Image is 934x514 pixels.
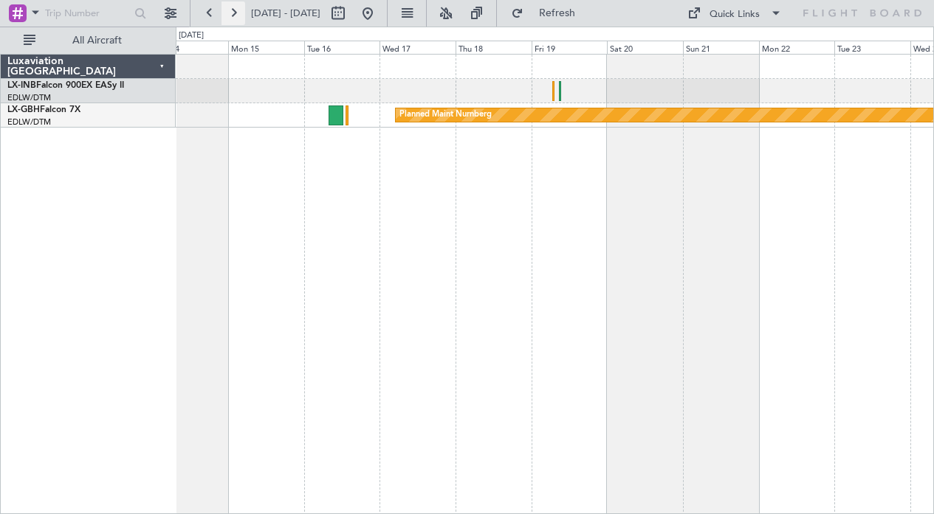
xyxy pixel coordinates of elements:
input: Trip Number [45,2,130,24]
div: Wed 17 [380,41,456,54]
div: Sat 20 [607,41,683,54]
div: Sun 21 [683,41,759,54]
div: Tue 23 [834,41,910,54]
button: Refresh [504,1,593,25]
button: All Aircraft [16,29,160,52]
div: Sun 14 [152,41,228,54]
a: LX-INBFalcon 900EX EASy II [7,81,124,90]
div: Quick Links [710,7,760,22]
div: Mon 15 [228,41,304,54]
span: LX-GBH [7,105,40,114]
button: Quick Links [680,1,789,25]
span: [DATE] - [DATE] [251,7,320,20]
div: [DATE] [179,29,204,42]
a: EDLW/DTM [7,117,51,128]
div: Thu 18 [456,41,532,54]
span: LX-INB [7,81,36,90]
a: EDLW/DTM [7,92,51,103]
span: Refresh [526,8,588,18]
div: Mon 22 [759,41,835,54]
span: All Aircraft [38,35,156,46]
a: LX-GBHFalcon 7X [7,105,80,114]
div: Tue 16 [304,41,380,54]
div: Planned Maint Nurnberg [399,104,492,126]
div: Fri 19 [532,41,608,54]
